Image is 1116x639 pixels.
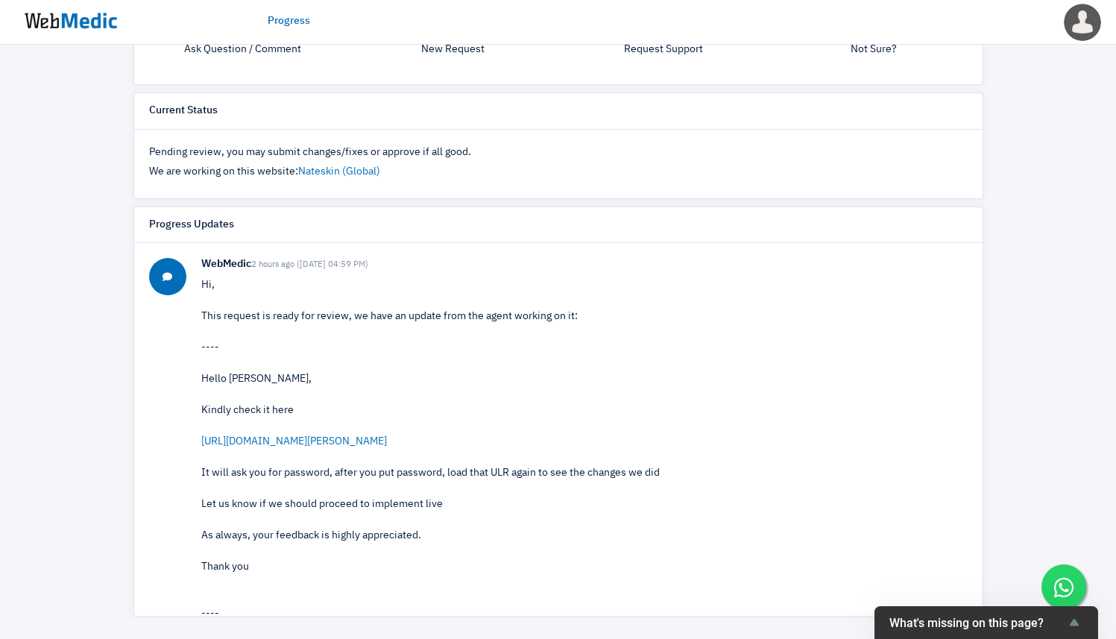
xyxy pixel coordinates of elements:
[359,42,547,57] p: New Request
[201,258,968,271] h6: WebMedic
[298,166,380,177] a: Nateskin (Global)
[201,436,387,447] a: [URL][DOMAIN_NAME][PERSON_NAME]
[149,104,218,118] h6: Current Status
[570,42,757,57] p: Request Support
[149,42,337,57] p: Ask Question / Comment
[149,145,968,160] p: Pending review, you may submit changes/fixes or approve if all good.
[268,13,310,29] a: Progress
[780,42,968,57] p: Not Sure?
[889,614,1083,632] button: Show survey - What's missing on this page?
[201,371,968,575] div: Hello [PERSON_NAME], Kindly check it here It will ask you for password, after you put password, l...
[889,616,1065,630] span: What's missing on this page?
[149,218,234,232] h6: Progress Updates
[149,164,968,180] p: We are working on this website:
[251,260,368,268] small: 2 hours ago ([DATE] 04:59 PM)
